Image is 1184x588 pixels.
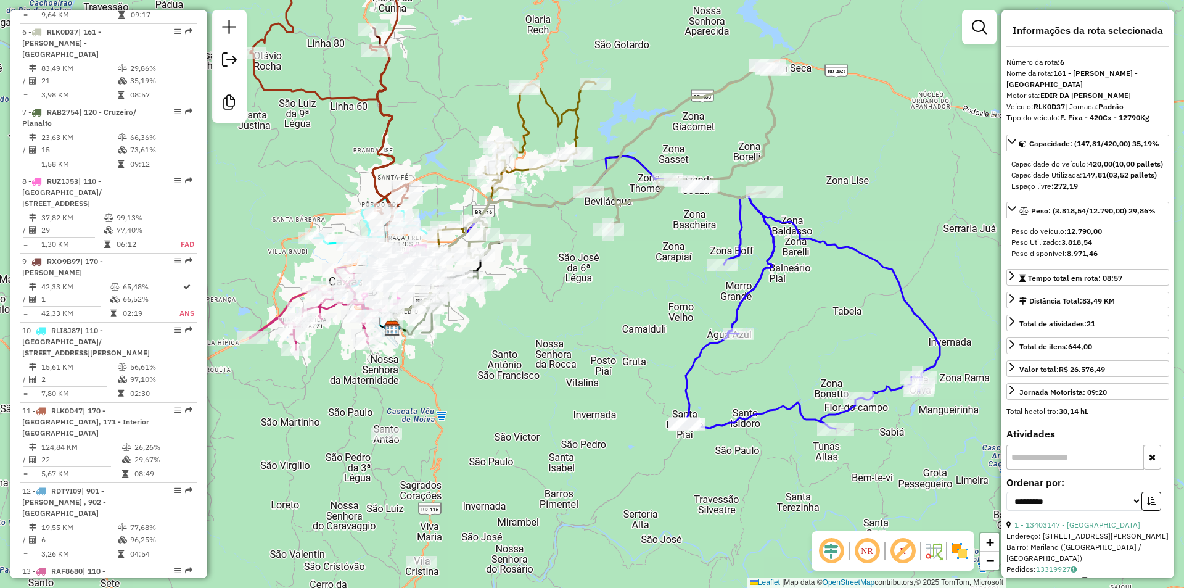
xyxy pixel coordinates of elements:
[122,281,179,293] td: 65,48%
[118,146,127,154] i: % de utilização da cubagem
[118,363,127,371] i: % de utilização do peso
[185,567,192,574] em: Rota exportada
[22,75,28,87] td: /
[129,89,192,101] td: 08:57
[1034,102,1065,111] strong: RLK0D37
[118,550,124,558] i: Tempo total em rota
[22,486,106,518] span: 12 -
[41,131,117,144] td: 23,63 KM
[167,238,195,251] td: FAD
[1006,154,1169,197] div: Capacidade: (147,81/420,00) 35,19%
[129,521,192,534] td: 77,68%
[118,65,127,72] i: % de utilização do peso
[41,144,117,156] td: 15
[1068,342,1092,351] strong: 644,00
[1006,542,1169,564] div: Bairro: Mariland ([GEOGRAPHIC_DATA] / [GEOGRAPHIC_DATA])
[47,257,80,266] span: RXO9B97
[1006,337,1169,354] a: Total de itens:644,00
[185,108,192,115] em: Rota exportada
[185,326,192,334] em: Rota exportada
[1006,428,1169,440] h4: Atividades
[29,296,36,303] i: Total de Atividades
[980,552,999,570] a: Zoom out
[1019,387,1107,398] div: Jornada Motorista: 09:20
[1106,170,1157,180] strong: (03,52 pallets)
[118,91,124,99] i: Tempo total em rota
[118,376,127,383] i: % de utilização da cubagem
[29,146,36,154] i: Total de Atividades
[967,15,992,39] a: Exibir filtros
[1098,102,1124,111] strong: Padrão
[1014,520,1140,529] a: 1 - 13403147 - [GEOGRAPHIC_DATA]
[1087,319,1095,328] strong: 21
[29,77,36,85] i: Total de Atividades
[116,224,167,236] td: 77,40%
[116,212,167,224] td: 99,13%
[122,293,179,305] td: 66,52%
[129,387,192,400] td: 02:30
[1006,68,1138,89] strong: 161 - [PERSON_NAME] - [GEOGRAPHIC_DATA]
[174,326,181,334] em: Opções
[51,566,83,576] span: RAF8680
[122,456,131,463] i: % de utilização da cubagem
[1006,292,1169,308] a: Distância Total:83,49 KM
[1141,492,1161,511] button: Ordem crescente
[129,144,192,156] td: 73,61%
[1031,206,1156,215] span: Peso: (3.818,54/12.790,00) 29,86%
[129,534,192,546] td: 96,25%
[29,536,36,544] i: Total de Atividades
[22,468,28,480] td: =
[110,310,117,317] i: Tempo total em rota
[823,578,875,587] a: OpenStreetMap
[1011,248,1164,259] div: Peso disponível:
[29,456,36,463] i: Total de Atividades
[22,158,28,170] td: =
[22,257,103,277] span: 9 -
[1006,564,1169,575] div: Pedidos:
[406,556,437,568] div: Atividade não roteirizada - LADY HENZ COMERLATO
[1006,575,1169,586] div: Valor total: R$ 829,70
[986,553,994,568] span: −
[29,226,36,234] i: Total de Atividades
[41,293,110,305] td: 1
[122,470,128,478] i: Tempo total em rota
[174,567,181,574] em: Opções
[41,521,117,534] td: 19,55 KM
[980,533,999,552] a: Zoom in
[22,9,28,21] td: =
[22,373,28,386] td: /
[129,158,192,170] td: 09:12
[1011,181,1164,192] div: Espaço livre:
[22,89,28,101] td: =
[1011,159,1164,170] div: Capacidade do veículo:
[41,75,117,87] td: 21
[1006,315,1169,331] a: Total de atividades:21
[1060,57,1064,67] strong: 6
[371,428,402,440] div: Atividade não roteirizada - CENTRO DE TRADICOES GAUCHAS GALPAO CRIOU
[41,373,117,386] td: 2
[122,307,179,320] td: 02:19
[118,536,127,544] i: % de utilização da cubagem
[1060,113,1149,122] strong: F. Fixa - 420Cx - 12790Kg
[29,134,36,141] i: Distância Total
[29,524,36,531] i: Distância Total
[29,214,36,222] i: Distância Total
[1006,383,1169,400] a: Jornada Motorista: 09:20
[22,107,136,128] span: 7 -
[747,578,1006,588] div: Map data © contributors,© 2025 TomTom, Microsoft
[22,176,102,208] span: 8 -
[1011,237,1164,248] div: Peso Utilizado:
[22,176,102,208] span: | 110 - [GEOGRAPHIC_DATA]/ [STREET_ADDRESS]
[41,212,104,224] td: 37,82 KM
[22,107,136,128] span: | 120 - Cruzeiro/ Planalto
[174,257,181,265] em: Opções
[1006,135,1169,151] a: Capacidade: (147,81/420,00) 35,19%
[41,534,117,546] td: 6
[1067,249,1098,258] strong: 8.971,46
[1112,159,1163,168] strong: (10,00 pallets)
[22,566,105,587] span: 13 -
[1006,101,1169,112] div: Veículo:
[174,108,181,115] em: Opções
[22,257,103,277] span: | 170 - [PERSON_NAME]
[1006,57,1169,68] div: Número da rota:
